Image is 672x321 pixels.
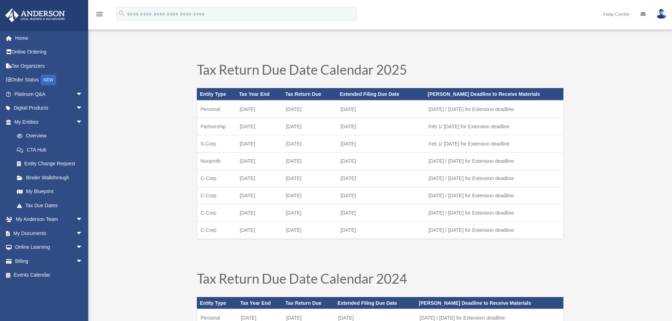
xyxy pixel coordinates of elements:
td: [DATE] [236,204,283,221]
td: [DATE] / [DATE] for Extension deadline [425,221,563,239]
th: Tax Return Due [282,88,337,100]
span: arrow_drop_down [76,115,90,129]
th: Extended Filing Due Date [337,88,425,100]
h1: Tax Return Due Date Calendar 2024 [197,272,564,289]
td: [DATE] [337,135,425,152]
h1: Tax Return Due Date Calendar 2025 [197,63,564,80]
a: Entity Change Request [10,157,93,171]
a: CTA Hub [10,143,93,157]
td: [DATE] / [DATE] for Extension deadline [425,187,563,204]
th: Entity Type [197,297,237,309]
td: [DATE] [282,187,337,204]
a: Online Learningarrow_drop_down [5,240,93,254]
i: menu [95,10,104,18]
td: C-Corp [197,169,236,187]
a: My Blueprint [10,185,93,199]
a: Order StatusNEW [5,73,93,87]
td: C-Corp [197,204,236,221]
td: [DATE] [236,135,283,152]
td: [DATE] [236,187,283,204]
td: [DATE] [337,152,425,169]
div: NEW [41,75,56,85]
a: Binder Walkthrough [10,171,93,185]
td: [DATE] / [DATE] for Extension deadline [425,204,563,221]
td: [DATE] / [DATE] for Extension deadline [425,169,563,187]
td: [DATE] [282,152,337,169]
a: Overview [10,129,93,143]
td: [DATE] [282,169,337,187]
a: Tax Due Dates [10,198,90,212]
th: Extended Filing Due Date [335,297,416,309]
td: Nonprofit [197,152,236,169]
td: Feb 1/ [DATE] for Extension deadline [425,118,563,135]
i: search [118,10,126,17]
td: [DATE] [236,221,283,239]
td: [DATE] [337,221,425,239]
span: arrow_drop_down [76,212,90,227]
td: [DATE] [236,152,283,169]
a: menu [95,12,104,18]
td: [DATE] / [DATE] for Extension deadline [425,100,563,118]
span: arrow_drop_down [76,226,90,241]
td: [DATE] [337,169,425,187]
td: [DATE] [236,100,283,118]
th: [PERSON_NAME] Deadline to Receive Materials [416,297,563,309]
a: Online Ordering [5,45,93,59]
a: Platinum Q&Aarrow_drop_down [5,87,93,101]
img: Anderson Advisors Platinum Portal [3,8,67,22]
a: Events Calendar [5,268,93,282]
td: Personal [197,100,236,118]
a: Billingarrow_drop_down [5,254,93,268]
td: [DATE] [236,118,283,135]
td: [DATE] / [DATE] for Extension deadline [425,152,563,169]
th: Tax Year End [237,297,283,309]
td: [DATE] [282,204,337,221]
th: Tax Return Due [283,297,335,309]
td: [DATE] [236,169,283,187]
a: Tax Organizers [5,59,93,73]
td: [DATE] [282,100,337,118]
td: Feb 1/ [DATE] for Extension deadline [425,135,563,152]
td: C-Corp [197,221,236,239]
span: arrow_drop_down [76,87,90,101]
td: [DATE] [282,135,337,152]
a: My Entitiesarrow_drop_down [5,115,93,129]
a: My Anderson Teamarrow_drop_down [5,212,93,227]
td: [DATE] [337,204,425,221]
span: arrow_drop_down [76,240,90,255]
img: User Pic [656,9,667,19]
td: [DATE] [282,118,337,135]
td: C-Corp [197,187,236,204]
td: [DATE] [337,118,425,135]
td: [DATE] [282,221,337,239]
span: arrow_drop_down [76,254,90,268]
td: S-Corp [197,135,236,152]
a: Home [5,31,93,45]
td: Partnership [197,118,236,135]
a: My Documentsarrow_drop_down [5,226,93,240]
td: [DATE] [337,187,425,204]
span: arrow_drop_down [76,101,90,116]
a: Digital Productsarrow_drop_down [5,101,93,115]
th: Tax Year End [236,88,283,100]
th: Entity Type [197,88,236,100]
td: [DATE] [337,100,425,118]
th: [PERSON_NAME] Deadline to Receive Materials [425,88,563,100]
